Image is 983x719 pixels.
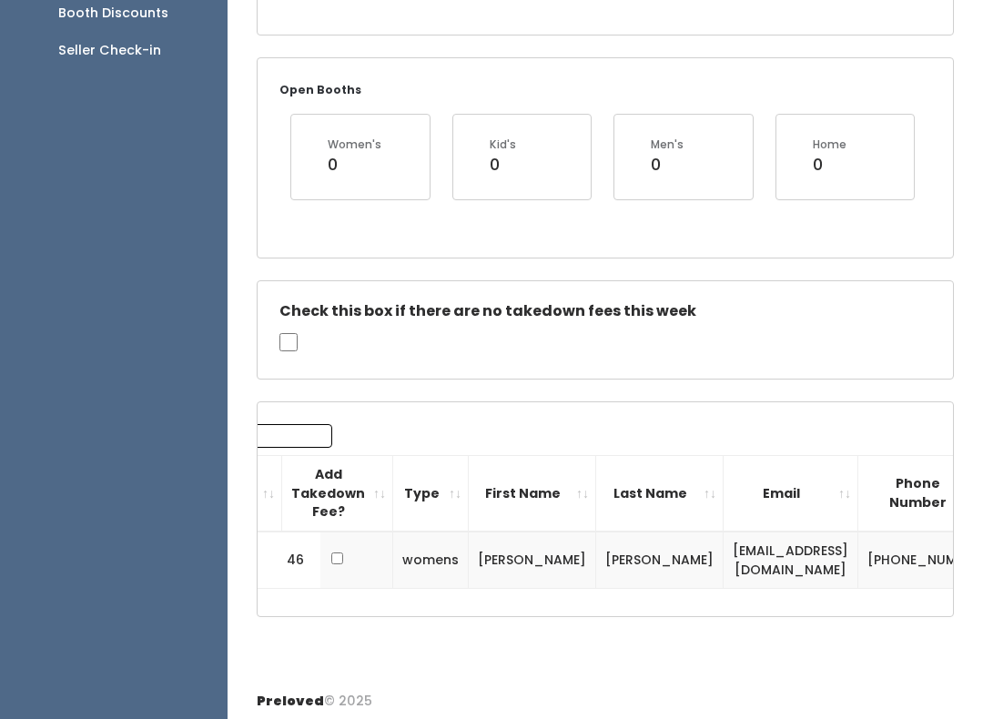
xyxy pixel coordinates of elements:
[596,532,724,589] td: [PERSON_NAME]
[279,303,931,319] h5: Check this box if there are no takedown fees this week
[813,153,846,177] div: 0
[282,456,393,532] th: Add Takedown Fee?: activate to sort column ascending
[469,456,596,532] th: First Name: activate to sort column ascending
[257,677,372,711] div: © 2025
[328,153,381,177] div: 0
[490,153,516,177] div: 0
[651,137,684,153] div: Men's
[469,532,596,589] td: [PERSON_NAME]
[58,4,168,23] div: Booth Discounts
[651,153,684,177] div: 0
[328,137,381,153] div: Women's
[279,82,361,97] small: Open Booths
[813,137,846,153] div: Home
[724,456,858,532] th: Email: activate to sort column ascending
[724,532,858,589] td: [EMAIL_ADDRESS][DOMAIN_NAME]
[393,456,469,532] th: Type: activate to sort column ascending
[393,532,469,589] td: womens
[257,692,324,710] span: Preloved
[258,532,321,589] td: 46
[58,41,161,60] div: Seller Check-in
[490,137,516,153] div: Kid's
[596,456,724,532] th: Last Name: activate to sort column ascending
